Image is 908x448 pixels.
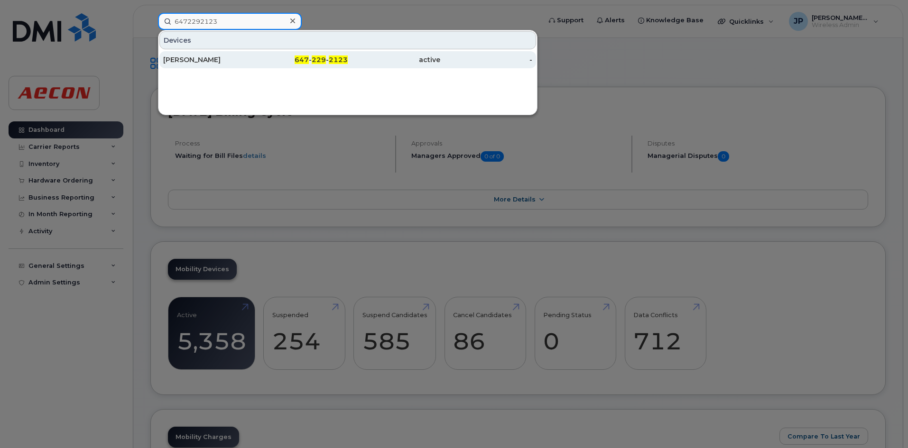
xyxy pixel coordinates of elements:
span: 2123 [329,55,348,64]
span: 229 [312,55,326,64]
a: [PERSON_NAME]647-229-2123active- [159,51,536,68]
div: - - [256,55,348,64]
span: 647 [295,55,309,64]
div: [PERSON_NAME] [163,55,256,64]
div: - [440,55,533,64]
div: active [348,55,440,64]
div: Devices [159,31,536,49]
